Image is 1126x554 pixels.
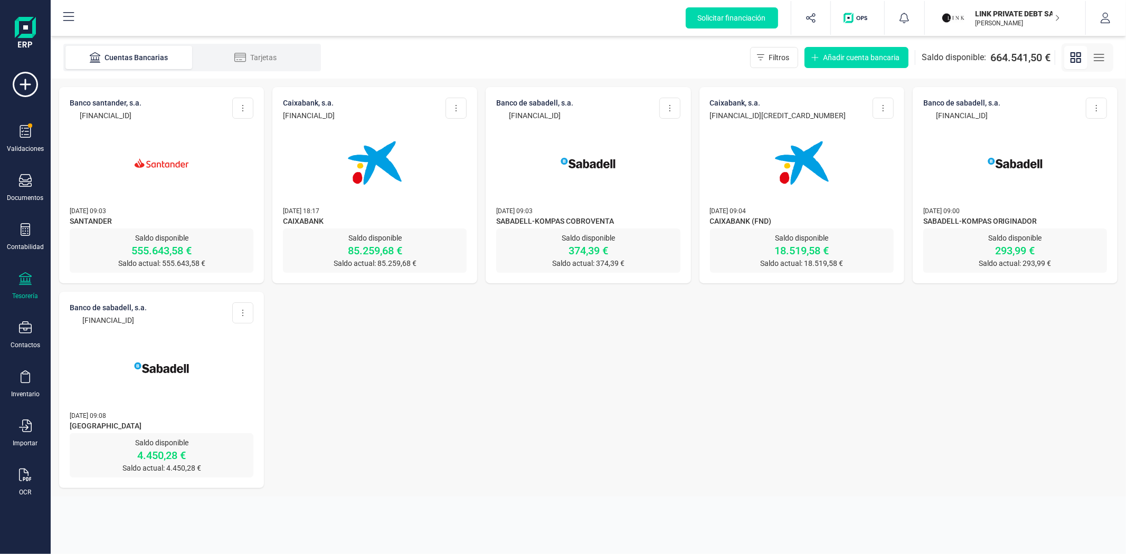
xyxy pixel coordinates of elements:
[976,19,1060,27] p: [PERSON_NAME]
[923,258,1107,269] p: Saldo actual: 293,99 €
[942,6,965,30] img: LI
[70,233,253,243] p: Saldo disponible
[70,463,253,473] p: Saldo actual: 4.450,28 €
[496,233,680,243] p: Saldo disponible
[710,98,846,108] p: CAIXABANK, S.A.
[20,488,32,496] div: OCR
[283,98,335,108] p: CAIXABANK, S.A.
[923,110,1000,121] p: [FINANCIAL_ID]
[496,98,573,108] p: BANCO DE SABADELL, S.A.
[70,207,106,215] span: [DATE] 09:03
[496,243,680,258] p: 374,39 €
[70,110,141,121] p: [FINANCIAL_ID]
[70,437,253,448] p: Saldo disponible
[283,243,467,258] p: 85.259,68 €
[70,315,147,326] p: [FINANCIAL_ID]
[710,233,894,243] p: Saldo disponible
[496,110,573,121] p: [FINANCIAL_ID]
[710,207,746,215] span: [DATE] 09:04
[496,258,680,269] p: Saldo actual: 374,39 €
[13,439,38,447] div: Importar
[11,390,40,398] div: Inventario
[7,194,44,202] div: Documentos
[283,216,467,228] span: CAIXABANK
[70,448,253,463] p: 4.450,28 €
[710,243,894,258] p: 18.519,58 €
[923,216,1107,228] span: SABADELL-KOMPAS ORIGINADOR
[70,302,147,313] p: BANCO DE SABADELL, S.A.
[70,98,141,108] p: BANCO SANTANDER, S.A.
[213,52,298,63] div: Tarjetas
[283,207,319,215] span: [DATE] 18:17
[805,47,909,68] button: Añadir cuenta bancaria
[70,258,253,269] p: Saldo actual: 555.643,58 €
[7,243,44,251] div: Contabilidad
[15,17,36,51] img: Logo Finanedi
[922,51,986,64] span: Saldo disponible:
[496,216,680,228] span: SABADELL-KOMPAS COBROVENTA
[70,421,253,433] span: [GEOGRAPHIC_DATA]
[283,110,335,121] p: [FINANCIAL_ID]
[11,341,40,349] div: Contactos
[844,13,872,23] img: Logo de OPS
[698,13,766,23] span: Solicitar financiación
[837,1,878,35] button: Logo de OPS
[70,243,253,258] p: 555.643,58 €
[938,1,1073,35] button: LILINK PRIVATE DEBT SA[PERSON_NAME]
[923,207,960,215] span: [DATE] 09:00
[923,233,1107,243] p: Saldo disponible
[823,52,900,63] span: Añadir cuenta bancaria
[283,233,467,243] p: Saldo disponible
[7,145,44,153] div: Validaciones
[70,216,253,228] span: SANTANDER
[686,7,778,28] button: Solicitar financiación
[923,243,1107,258] p: 293,99 €
[87,52,171,63] div: Cuentas Bancarias
[496,207,533,215] span: [DATE] 09:03
[923,98,1000,108] p: BANCO DE SABADELL, S.A.
[710,258,894,269] p: Saldo actual: 18.519,58 €
[990,50,1051,65] span: 664.541,50 €
[283,258,467,269] p: Saldo actual: 85.259,68 €
[769,52,789,63] span: Filtros
[976,8,1060,19] p: LINK PRIVATE DEBT SA
[13,292,39,300] div: Tesorería
[70,412,106,419] span: [DATE] 09:08
[710,110,846,121] p: [FINANCIAL_ID][CREDIT_CARD_NUMBER]
[750,47,798,68] button: Filtros
[710,216,894,228] span: CAIXABANK (FND)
